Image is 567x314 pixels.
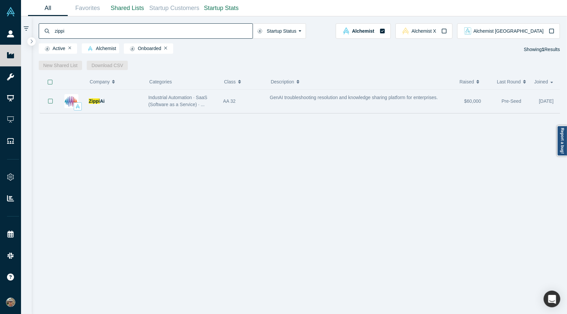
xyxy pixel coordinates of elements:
[534,75,555,89] button: Joined
[464,27,471,34] img: alchemist_aj Vault Logo
[460,75,490,89] button: Raised
[534,75,548,89] span: Joined
[54,23,253,39] input: Search by company name, class, customer, one-liner or category
[149,79,172,84] span: Categories
[474,29,544,33] span: Alchemist [GEOGRAPHIC_DATA]
[343,27,350,34] img: alchemist Vault Logo
[402,27,409,34] img: alchemistx Vault Logo
[497,75,527,89] button: Last Round
[271,75,294,89] span: Description
[45,46,50,51] img: Startup status
[497,75,521,89] span: Last Round
[271,75,453,89] button: Description
[223,90,263,113] div: AA 32
[502,98,521,104] span: Pre-Seed
[395,23,453,39] button: alchemistx Vault LogoAlchemist X
[411,29,436,33] span: Alchemist X
[557,125,567,156] a: Report a bug!
[42,46,65,51] span: Active
[524,47,560,52] span: Showing Results
[460,75,474,89] span: Raised
[75,104,80,109] img: alchemist Vault Logo
[457,23,560,39] button: alchemist_aj Vault LogoAlchemist [GEOGRAPHIC_DATA]
[130,46,135,51] img: Startup status
[270,95,438,100] span: GenAI troubleshooting resolution and knowledge sharing platform for enterprises.
[542,47,545,52] strong: 1
[39,61,82,70] button: New Shared List
[257,28,262,34] img: Startup status
[64,94,78,108] img: ZippiAi's Logo
[90,75,110,89] span: Company
[88,46,93,51] img: alchemist Vault Logo
[107,0,147,16] a: Shared Lists
[224,75,236,89] span: Class
[28,0,68,16] a: All
[40,89,61,113] button: Bookmark
[149,95,208,107] span: Industrial Automation · SaaS (Software as a Service) · ...
[464,98,481,104] span: $60,000
[164,46,167,50] button: Remove Filter
[68,0,107,16] a: Favorites
[89,98,100,104] span: Zippi
[87,61,128,70] button: Download CSV
[6,298,15,307] img: Ian Bergman's Account
[6,7,15,16] img: Alchemist Vault Logo
[539,98,554,104] span: [DATE]
[68,46,71,50] button: Remove Filter
[202,0,241,16] a: Startup Stats
[100,98,104,104] span: Ai
[89,98,104,104] a: ZippiAi
[253,23,306,39] button: Startup Status
[224,75,260,89] button: Class
[85,46,116,51] span: Alchemist
[336,23,390,39] button: alchemist Vault LogoAlchemist
[90,75,139,89] button: Company
[127,46,161,51] span: Onboarded
[352,29,374,33] span: Alchemist
[147,0,202,16] a: Startup Customers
